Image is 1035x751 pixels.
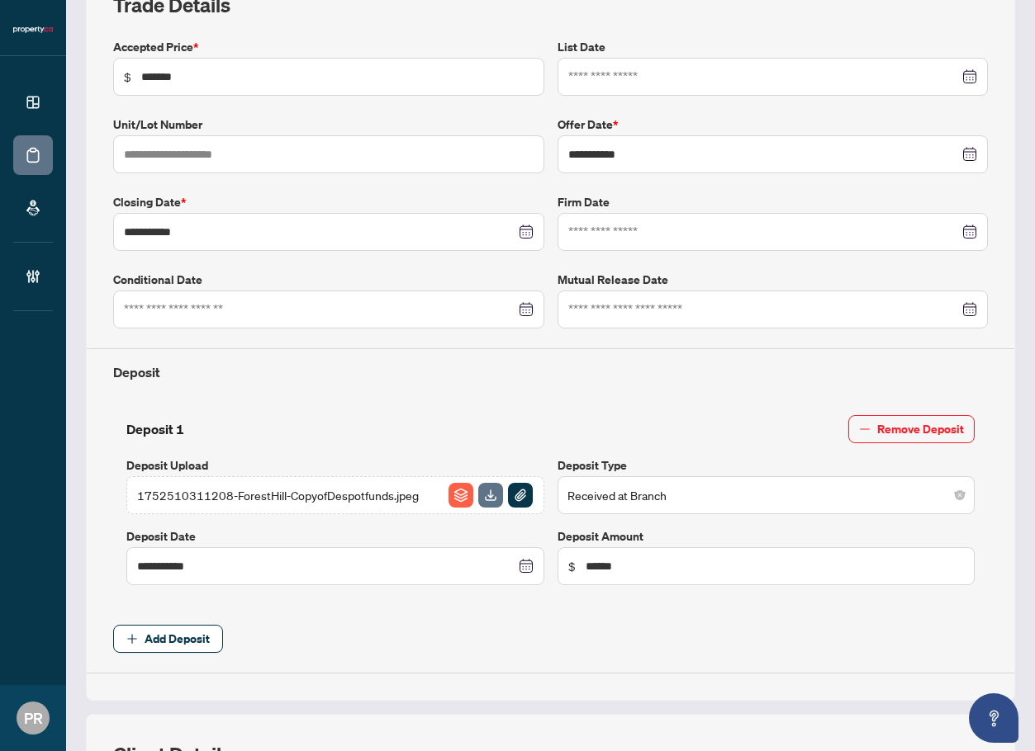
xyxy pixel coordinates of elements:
[13,25,53,35] img: logo
[145,626,210,652] span: Add Deposit
[24,706,43,730] span: PR
[113,193,544,211] label: Closing Date
[126,419,184,439] h4: Deposit 1
[969,693,1018,743] button: Open asap
[126,527,544,546] label: Deposit Date
[126,476,544,514] span: 1752510311208-ForestHill-CopyofDespotfunds.jpegFile ArchiveFile DownloadFile Attachement
[449,483,473,508] img: File Archive
[558,527,976,546] label: Deposit Amount
[478,483,503,508] img: File Download
[558,456,976,475] label: Deposit Type
[137,486,419,504] span: 1752510311208-ForestHill-CopyofDespotfunds.jpeg
[558,38,989,56] label: List Date
[477,482,504,508] button: File Download
[126,633,138,645] span: plus
[558,116,989,134] label: Offer Date
[859,423,871,435] span: minus
[558,271,989,289] label: Mutual Release Date
[877,416,964,442] span: Remove Deposit
[113,116,544,134] label: Unit/Lot Number
[448,482,474,508] button: File Archive
[113,38,544,56] label: Accepted Price
[508,483,533,508] img: File Attachement
[848,415,975,443] button: Remove Deposit
[126,456,544,475] label: Deposit Upload
[113,362,988,382] h4: Deposit
[568,557,576,575] span: $
[507,482,534,508] button: File Attachement
[124,68,131,86] span: $
[113,625,223,653] button: Add Deposit
[955,490,965,500] span: close-circle
[567,479,966,511] span: Received at Branch
[113,271,544,289] label: Conditional Date
[558,193,989,211] label: Firm Date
